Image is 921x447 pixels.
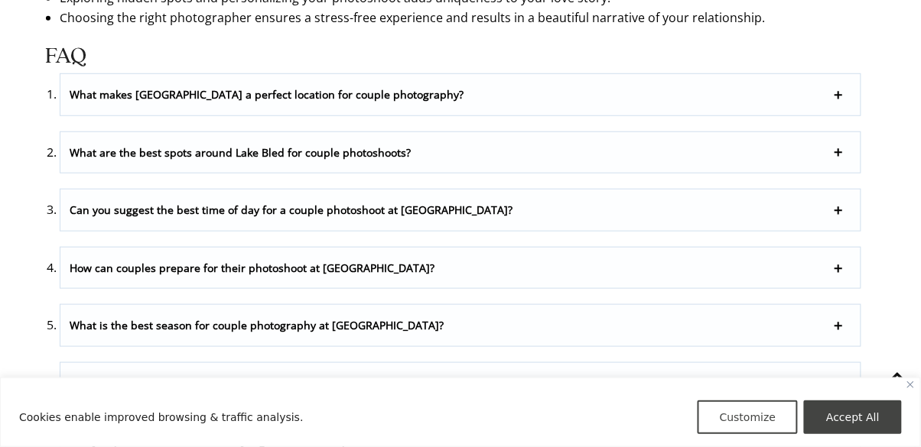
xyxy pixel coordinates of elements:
img: Close [907,381,914,388]
p: What are the best spots around Lake Bled for couple photoshoots? [60,132,860,173]
h2: FAQ [45,46,876,67]
li: Choosing the right photographer ensures a stress-free experience and results in a beautiful narra... [60,8,861,28]
p: What makes [GEOGRAPHIC_DATA] a perfect location for couple photography? [60,74,860,115]
p: How long does a typical couple photoshoot at [GEOGRAPHIC_DATA] take? [60,363,860,404]
button: Accept All [804,400,902,434]
p: What is the best season for couple photography at [GEOGRAPHIC_DATA]? [60,305,860,346]
p: How can couples prepare for their photoshoot at [GEOGRAPHIC_DATA]? [60,248,860,289]
button: Customize [698,400,799,434]
p: Cookies enable improved browsing & traffic analysis. [19,408,304,426]
p: Can you suggest the best time of day for a couple photoshoot at [GEOGRAPHIC_DATA]? [60,189,860,231]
